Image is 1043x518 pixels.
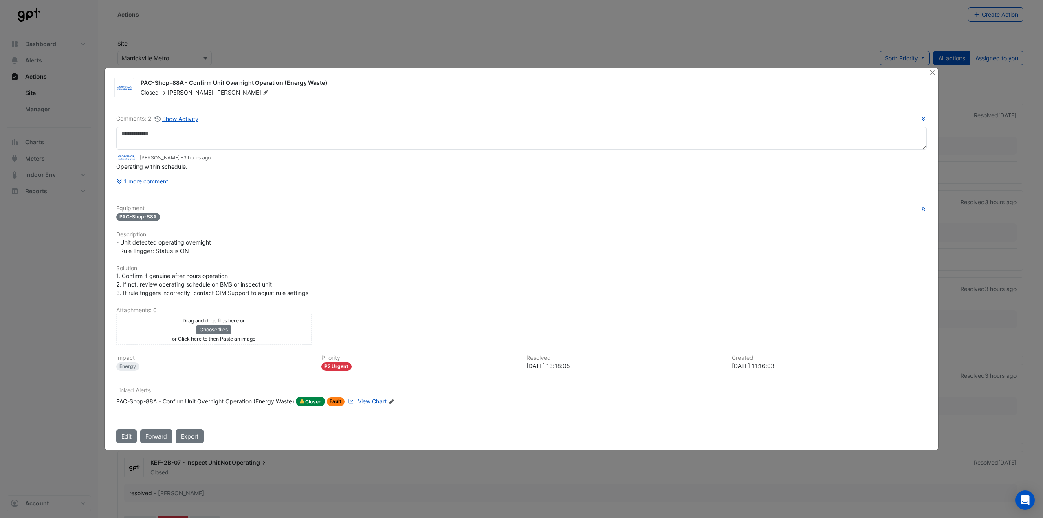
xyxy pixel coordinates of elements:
[172,336,255,342] small: or Click here to then Paste an image
[140,154,211,161] small: [PERSON_NAME]​ -
[296,397,325,406] span: Closed
[116,387,927,394] h6: Linked Alerts
[321,362,352,371] div: P2 Urgent
[161,89,166,96] span: ->
[116,362,139,371] div: Energy
[116,114,199,123] div: Comments: 2
[732,361,927,370] div: [DATE] 11:16:03
[116,205,927,212] h6: Equipment
[116,213,160,221] span: PAC-Shop-88A
[183,154,211,161] span: 2025-10-01 13:18:04
[732,355,927,361] h6: Created
[327,397,345,406] span: Fault
[140,429,172,443] button: Forward
[116,163,187,170] span: Operating within schedule.
[176,429,204,443] a: Export
[321,355,517,361] h6: Priority
[141,79,919,88] div: PAC-Shop-88A - Confirm Unit Overnight Operation (Energy Waste)
[358,398,387,405] span: View Chart
[154,114,199,123] button: Show Activity
[141,89,159,96] span: Closed
[116,174,169,188] button: 1 more comment
[116,429,137,443] button: Edit
[1015,490,1035,510] div: Open Intercom Messenger
[116,355,312,361] h6: Impact
[167,89,213,96] span: [PERSON_NAME]
[183,317,245,324] small: Drag and drop files here or
[346,397,386,406] a: View Chart
[116,307,927,314] h6: Attachments: 0
[196,325,231,334] button: Choose files
[116,397,294,406] div: PAC-Shop-88A - Confirm Unit Overnight Operation (Energy Waste)
[215,88,271,97] span: [PERSON_NAME]​
[526,361,722,370] div: [DATE] 13:18:05
[116,272,308,296] span: 1. Confirm if genuine after hours operation 2. If not, review operating schedule on BMS or inspec...
[526,355,722,361] h6: Resolved
[116,265,927,272] h6: Solution
[116,153,136,162] img: Grosvenor Engineering
[928,68,937,77] button: Close
[388,399,394,405] fa-icon: Edit Linked Alerts
[116,231,927,238] h6: Description
[115,84,134,92] img: Grosvenor Engineering
[116,239,211,254] span: - Unit detected operating overnight - Rule Trigger: Status is ON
